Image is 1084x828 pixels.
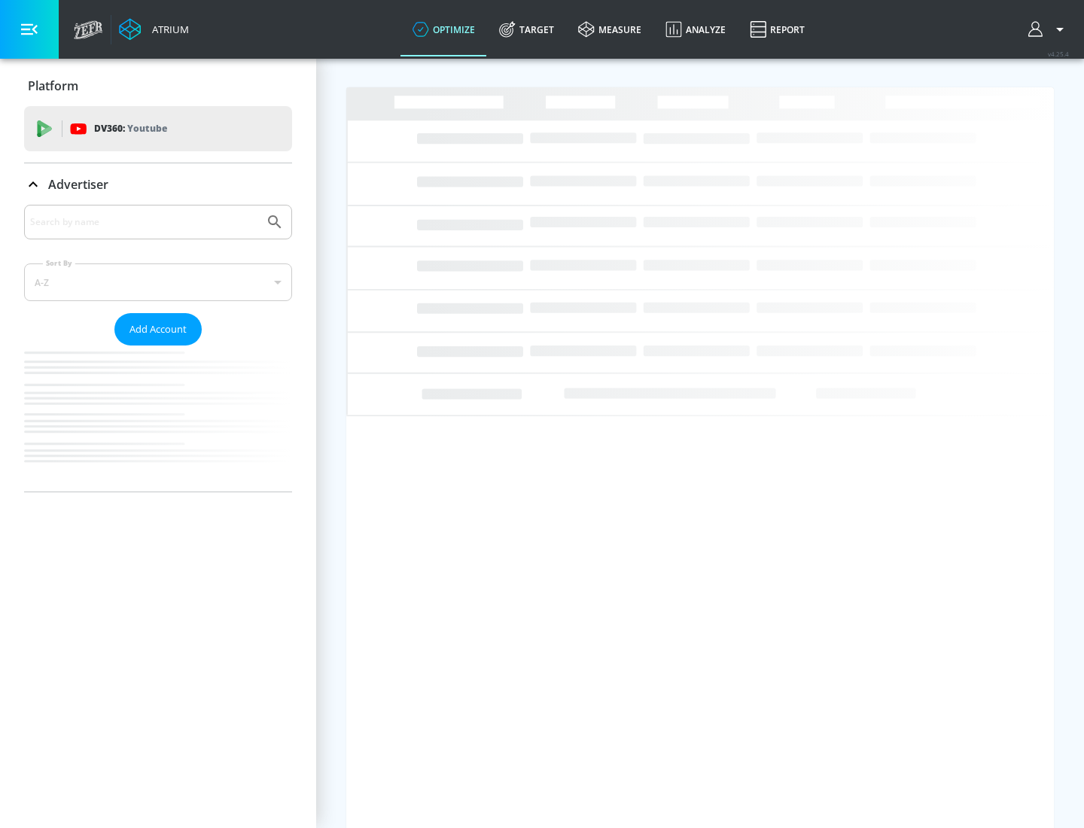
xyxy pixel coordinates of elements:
div: A-Z [24,263,292,301]
p: DV360: [94,120,167,137]
span: Add Account [129,321,187,338]
input: Search by name [30,212,258,232]
a: measure [566,2,653,56]
button: Add Account [114,313,202,346]
div: Platform [24,65,292,107]
a: Report [738,2,817,56]
div: Advertiser [24,163,292,205]
div: Atrium [146,23,189,36]
label: Sort By [43,258,75,268]
a: optimize [400,2,487,56]
a: Analyze [653,2,738,56]
p: Platform [28,78,78,94]
a: Atrium [119,18,189,41]
a: Target [487,2,566,56]
p: Youtube [127,120,167,136]
span: v 4.25.4 [1048,50,1069,58]
nav: list of Advertiser [24,346,292,492]
div: Advertiser [24,205,292,492]
p: Advertiser [48,176,108,193]
div: DV360: Youtube [24,106,292,151]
